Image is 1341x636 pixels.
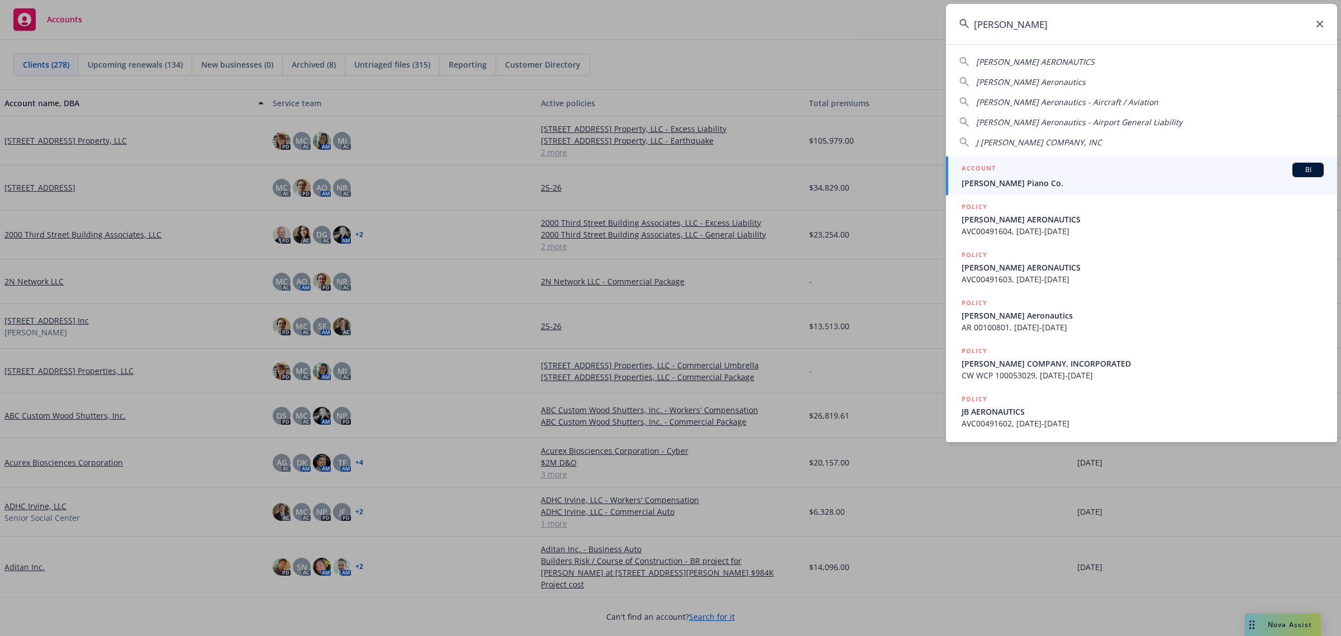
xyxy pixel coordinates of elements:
[946,291,1337,339] a: POLICY[PERSON_NAME] AeronauticsAR 00100801, [DATE]-[DATE]
[962,345,987,357] h5: POLICY
[946,243,1337,291] a: POLICY[PERSON_NAME] AERONAUTICSAVC00491603, [DATE]-[DATE]
[962,201,987,212] h5: POLICY
[962,310,1324,321] span: [PERSON_NAME] Aeronautics
[962,262,1324,273] span: [PERSON_NAME] AERONAUTICS
[962,225,1324,237] span: AVC00491604, [DATE]-[DATE]
[962,177,1324,189] span: [PERSON_NAME] Piano Co.
[962,273,1324,285] span: AVC00491603, [DATE]-[DATE]
[962,297,987,308] h5: POLICY
[962,213,1324,225] span: [PERSON_NAME] AERONAUTICS
[976,77,1086,87] span: [PERSON_NAME] Aeronautics
[962,417,1324,429] span: AVC00491602, [DATE]-[DATE]
[946,195,1337,243] a: POLICY[PERSON_NAME] AERONAUTICSAVC00491604, [DATE]-[DATE]
[946,4,1337,44] input: Search...
[1297,165,1319,175] span: BI
[946,339,1337,387] a: POLICY[PERSON_NAME] COMPANY, INCORPORATEDCW WCP 100053029, [DATE]-[DATE]
[976,137,1102,148] span: J [PERSON_NAME] COMPANY, INC
[962,358,1324,369] span: [PERSON_NAME] COMPANY, INCORPORATED
[962,249,987,260] h5: POLICY
[976,97,1158,107] span: [PERSON_NAME] Aeronautics - Aircraft / Aviation
[946,387,1337,435] a: POLICYJB AERONAUTICSAVC00491602, [DATE]-[DATE]
[962,406,1324,417] span: JB AERONAUTICS
[962,369,1324,381] span: CW WCP 100053029, [DATE]-[DATE]
[976,117,1182,127] span: [PERSON_NAME] Aeronautics - Airport General Liability
[976,56,1095,67] span: [PERSON_NAME] AERONAUTICS
[962,321,1324,333] span: AR 00100801, [DATE]-[DATE]
[962,393,987,405] h5: POLICY
[962,163,996,176] h5: ACCOUNT
[946,156,1337,195] a: ACCOUNTBI[PERSON_NAME] Piano Co.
